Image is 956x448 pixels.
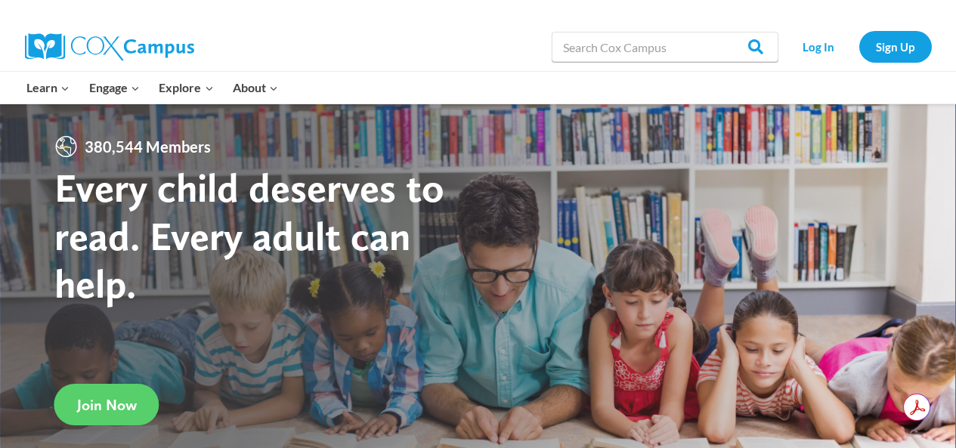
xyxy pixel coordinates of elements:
[89,78,140,97] span: Engage
[77,396,137,414] span: Join Now
[233,78,278,97] span: About
[859,31,932,62] a: Sign Up
[17,72,288,104] nav: Primary Navigation
[786,31,932,62] nav: Secondary Navigation
[79,134,217,159] span: 380,544 Members
[552,32,778,62] input: Search Cox Campus
[54,384,159,425] a: Join Now
[54,163,444,307] strong: Every child deserves to read. Every adult can help.
[26,78,70,97] span: Learn
[159,78,213,97] span: Explore
[25,33,194,60] img: Cox Campus
[786,31,852,62] a: Log In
